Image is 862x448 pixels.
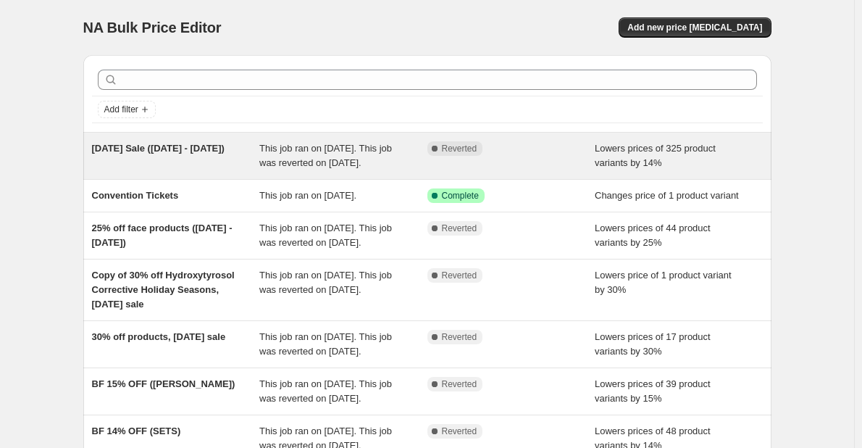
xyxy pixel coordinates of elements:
span: This job ran on [DATE]. This job was reverted on [DATE]. [259,223,392,248]
span: BF 15% OFF ([PERSON_NAME]) [92,378,235,389]
span: This job ran on [DATE]. This job was reverted on [DATE]. [259,331,392,357]
span: BF 14% OFF (SETS) [92,426,181,436]
span: Complete [442,190,479,202]
span: This job ran on [DATE]. This job was reverted on [DATE]. [259,270,392,295]
span: This job ran on [DATE]. This job was reverted on [DATE]. [259,378,392,404]
span: Reverted [442,270,477,281]
span: NA Bulk Price Editor [83,20,222,36]
span: Copy of 30% off Hydroxytyrosol Corrective Holiday Seasons, [DATE] sale [92,270,235,310]
span: Lowers prices of 39 product variants by 15% [595,378,711,404]
span: Reverted [442,331,477,343]
span: Reverted [442,223,477,234]
button: Add new price [MEDICAL_DATA] [619,17,771,38]
span: This job ran on [DATE]. [259,190,356,201]
span: Reverted [442,426,477,437]
span: Changes price of 1 product variant [595,190,739,201]
span: Add new price [MEDICAL_DATA] [627,22,762,33]
span: Convention Tickets [92,190,179,201]
span: Lowers prices of 17 product variants by 30% [595,331,711,357]
span: 25% off face products ([DATE] - [DATE]) [92,223,233,248]
span: Add filter [104,104,138,115]
span: Reverted [442,143,477,154]
span: Lowers prices of 44 product variants by 25% [595,223,711,248]
span: Lowers price of 1 product variant by 30% [595,270,732,295]
span: 30% off products, [DATE] sale [92,331,226,342]
span: Lowers prices of 325 product variants by 14% [595,143,716,168]
span: This job ran on [DATE]. This job was reverted on [DATE]. [259,143,392,168]
button: Add filter [98,101,156,118]
span: [DATE] Sale ([DATE] - [DATE]) [92,143,225,154]
span: Reverted [442,378,477,390]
